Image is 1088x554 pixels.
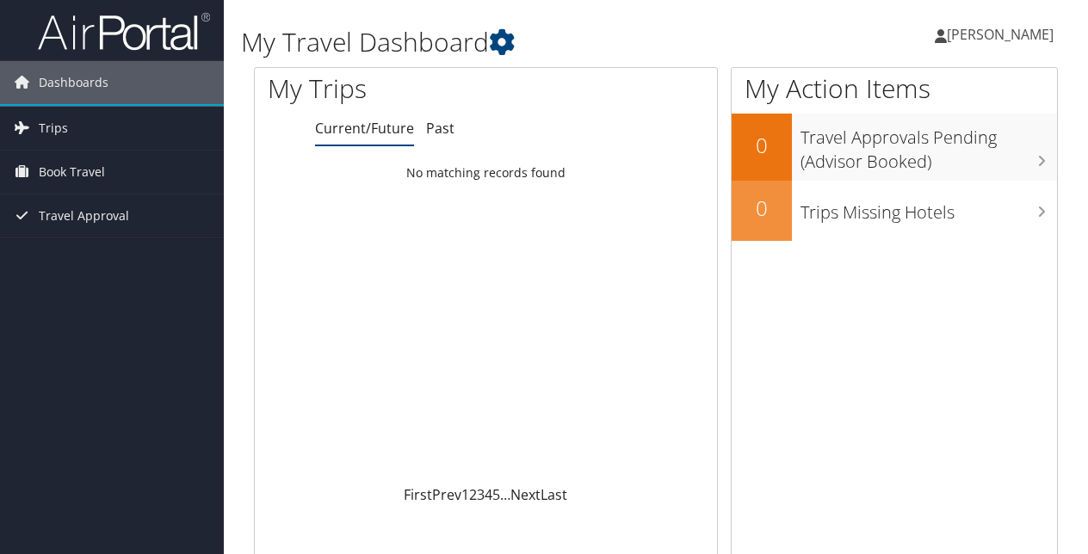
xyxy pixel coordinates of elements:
[469,485,477,504] a: 2
[732,181,1057,241] a: 0Trips Missing Hotels
[39,151,105,194] span: Book Travel
[801,192,1057,225] h3: Trips Missing Hotels
[38,11,210,52] img: airportal-logo.png
[732,131,792,160] h2: 0
[315,119,414,138] a: Current/Future
[39,107,68,150] span: Trips
[255,157,717,188] td: No matching records found
[732,114,1057,180] a: 0Travel Approvals Pending (Advisor Booked)
[935,9,1071,60] a: [PERSON_NAME]
[477,485,485,504] a: 3
[461,485,469,504] a: 1
[801,117,1057,174] h3: Travel Approvals Pending (Advisor Booked)
[404,485,432,504] a: First
[268,71,511,107] h1: My Trips
[541,485,567,504] a: Last
[500,485,510,504] span: …
[426,119,454,138] a: Past
[241,24,794,60] h1: My Travel Dashboard
[510,485,541,504] a: Next
[732,71,1057,107] h1: My Action Items
[432,485,461,504] a: Prev
[947,25,1054,44] span: [PERSON_NAME]
[39,194,129,237] span: Travel Approval
[732,194,792,223] h2: 0
[492,485,500,504] a: 5
[39,61,108,104] span: Dashboards
[485,485,492,504] a: 4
